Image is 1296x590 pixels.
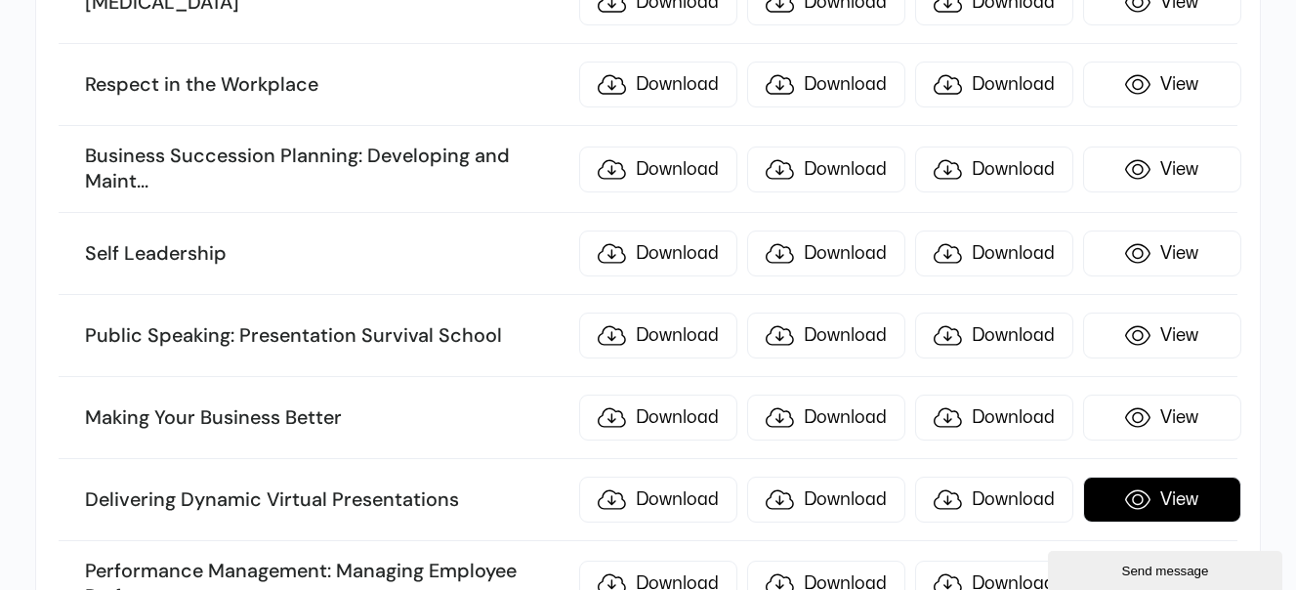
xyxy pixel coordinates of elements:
a: Download [747,147,905,192]
a: View [1083,147,1241,192]
a: View [1083,395,1241,441]
a: Download [915,147,1073,192]
h3: Making Your Business Better [85,405,568,431]
a: View [1083,313,1241,358]
a: Download [747,477,905,523]
h3: Respect in the Workplace [85,72,568,98]
h3: Delivering Dynamic Virtual Presentations [85,487,568,513]
a: Download [579,62,737,107]
a: View [1083,62,1241,107]
a: Download [747,313,905,358]
a: Download [579,477,737,523]
h3: Public Speaking: Presentation Survival School [85,323,568,349]
a: Download [915,313,1073,358]
h3: Self Leadership [85,241,568,267]
h3: Business Succession Planning: Developing and Maint [85,144,568,193]
a: View [1083,231,1241,276]
a: Download [915,231,1073,276]
iframe: chat widget [1048,547,1286,590]
a: View [1083,477,1241,523]
a: Download [579,313,737,358]
a: Download [915,62,1073,107]
a: Download [579,395,737,441]
a: Download [915,477,1073,523]
a: Download [579,231,737,276]
span: ... [137,168,148,193]
a: Download [747,395,905,441]
a: Download [579,147,737,192]
a: Download [747,231,905,276]
a: Download [747,62,905,107]
a: Download [915,395,1073,441]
